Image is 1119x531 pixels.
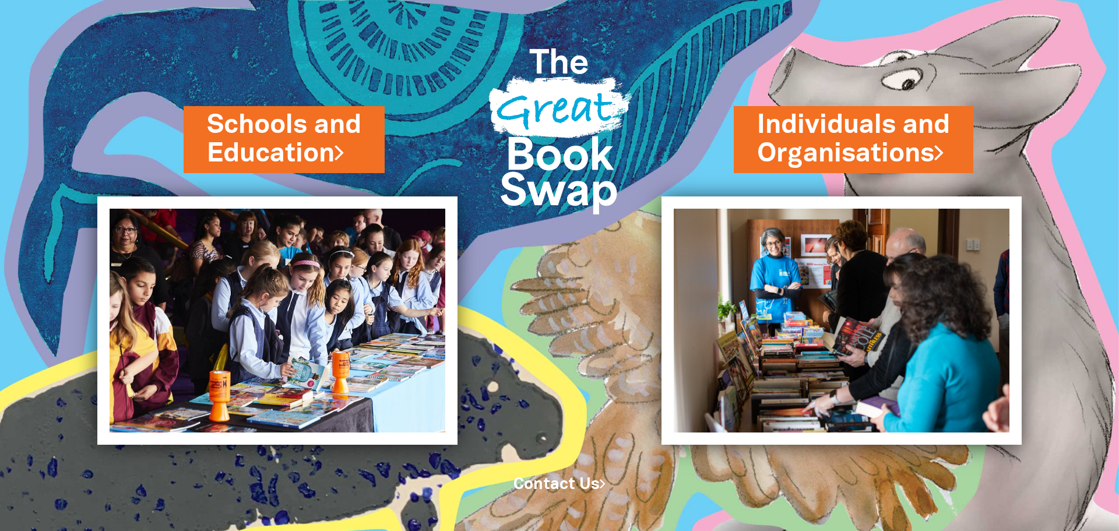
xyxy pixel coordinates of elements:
[513,477,606,492] a: Contact Us
[661,196,1022,445] img: Individuals and Organisations
[207,107,361,172] a: Schools andEducation
[475,14,644,238] img: Great Bookswap logo
[757,107,950,172] a: Individuals andOrganisations
[97,196,458,445] img: Schools and Education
